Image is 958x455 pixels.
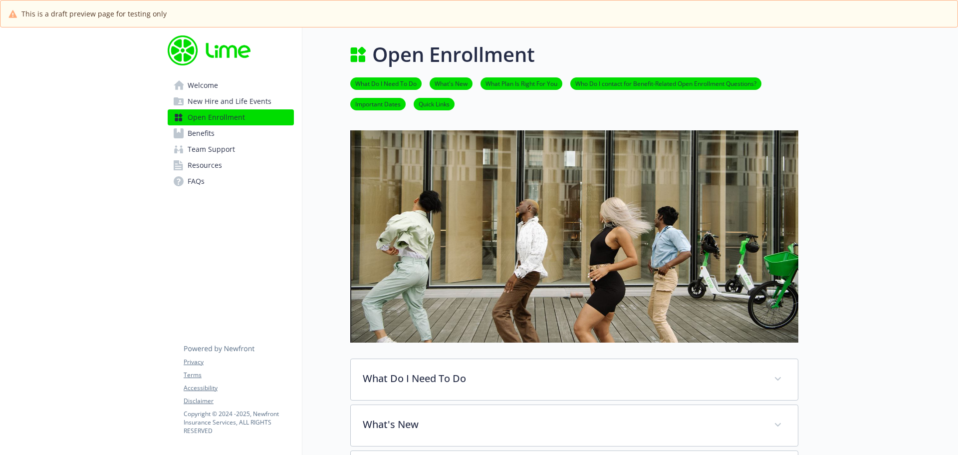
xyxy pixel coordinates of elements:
a: Disclaimer [184,397,293,406]
a: Welcome [168,77,294,93]
p: What's New [363,417,762,432]
a: Team Support [168,141,294,157]
p: What Do I Need To Do [363,371,762,386]
span: Open Enrollment [188,109,245,125]
a: What's New [430,78,473,88]
a: What Do I Need To Do [350,78,422,88]
a: Resources [168,157,294,173]
span: This is a draft preview page for testing only [21,8,167,19]
a: Open Enrollment [168,109,294,125]
a: Privacy [184,358,293,367]
span: Resources [188,157,222,173]
p: Copyright © 2024 - 2025 , Newfront Insurance Services, ALL RIGHTS RESERVED [184,410,293,435]
a: New Hire and Life Events [168,93,294,109]
div: What's New [351,405,798,446]
a: FAQs [168,173,294,189]
span: Benefits [188,125,215,141]
span: New Hire and Life Events [188,93,271,109]
span: Team Support [188,141,235,157]
a: Accessibility [184,384,293,393]
h1: Open Enrollment [372,39,535,69]
span: Welcome [188,77,218,93]
a: Quick Links [414,99,455,108]
a: Benefits [168,125,294,141]
img: open enrollment page banner [350,130,798,343]
span: FAQs [188,173,205,189]
a: What Plan Is Right For You [480,78,562,88]
a: Who Do I contact for Benefit-Related Open Enrollment Questions? [570,78,761,88]
a: Important Dates [350,99,406,108]
div: What Do I Need To Do [351,359,798,400]
a: Terms [184,371,293,380]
